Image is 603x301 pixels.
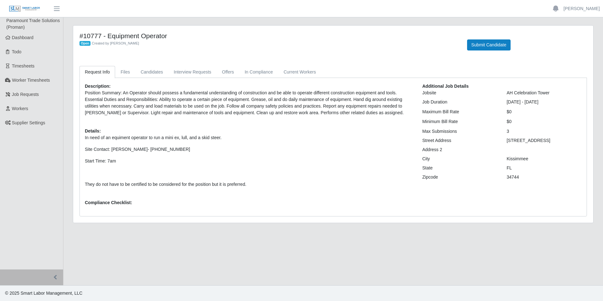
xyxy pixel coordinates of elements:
span: Open [79,41,91,46]
a: In Compliance [239,66,278,78]
p: Position Summary: An Operator should possess a fundamental understanding of construction and be a... [85,90,413,116]
span: Workers [12,106,28,111]
a: Candidates [135,66,168,78]
span: Dashboard [12,35,34,40]
button: Submit Candidate [467,39,510,50]
a: Request Info [79,66,115,78]
div: Street Address [418,137,502,144]
h4: #10777 - Equipment Operator [79,32,458,40]
span: Timesheets [12,63,35,68]
span: Paramount Trade Solutions (Proman) [6,18,60,30]
a: [PERSON_NAME] [564,5,600,12]
div: Job Duration [418,99,502,105]
a: Offers [217,66,239,78]
div: [DATE] - [DATE] [502,99,586,105]
span: Supplier Settings [12,120,45,125]
p: Start Time: 7am [85,158,413,164]
span: Created by [PERSON_NAME] [92,41,139,45]
p: Site Contact: [PERSON_NAME]- [PHONE_NUMBER] [85,146,413,153]
a: Files [115,66,135,78]
span: Todo [12,49,21,54]
div: $0 [502,109,586,115]
a: Interview Requests [168,66,217,78]
div: $0 [502,118,586,125]
div: Kissimmee [502,156,586,162]
div: [STREET_ADDRESS] [502,137,586,144]
span: © 2025 Smart Labor Management, LLC [5,291,82,296]
div: AH Celebration Tower [502,90,586,96]
span: Worker Timesheets [12,78,50,83]
b: Compliance Checklist: [85,200,132,205]
div: Address 2 [418,146,502,153]
div: FL [502,165,586,171]
b: Details: [85,128,101,133]
a: Current Workers [278,66,321,78]
b: Description: [85,84,111,89]
div: Zipcode [418,174,502,180]
img: SLM Logo [9,5,40,12]
div: 34744 [502,174,586,180]
div: 3 [502,128,586,135]
div: Minimum Bill Rate [418,118,502,125]
div: Maximum Bill Rate [418,109,502,115]
span: Job Requests [12,92,39,97]
div: City [418,156,502,162]
div: State [418,165,502,171]
div: Max Submissions [418,128,502,135]
p: They do not have to be certified to be considered for the position but it is preferred. [85,181,413,188]
p: In need of an equiment operator to run a mini ex, lull, and a skid steer. [85,134,413,141]
b: Additional Job Details [422,84,469,89]
div: Jobsite [418,90,502,96]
